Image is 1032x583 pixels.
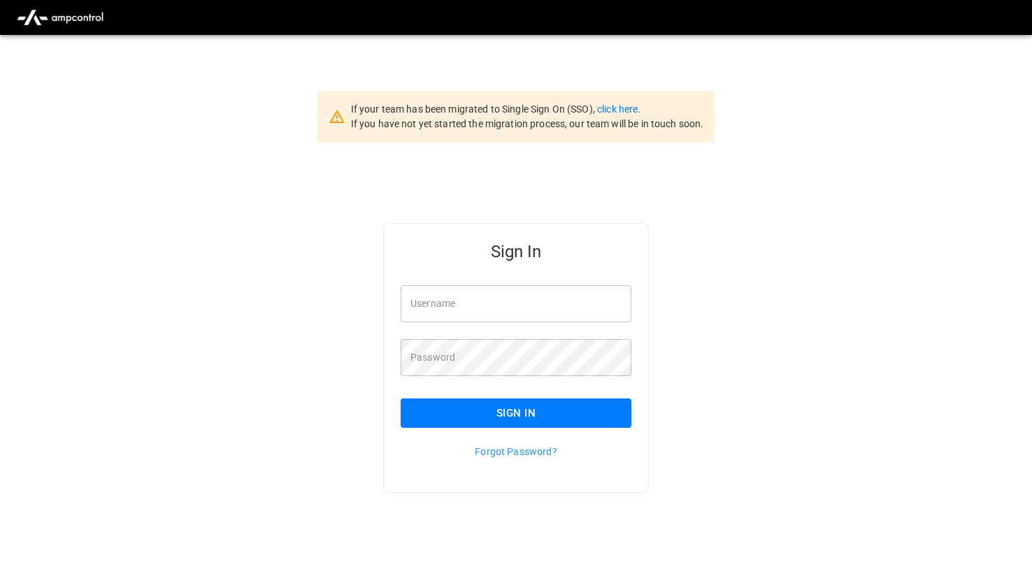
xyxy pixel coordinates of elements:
[351,103,597,115] span: If your team has been migrated to Single Sign On (SSO),
[597,103,640,115] a: click here.
[401,398,631,428] button: Sign In
[11,4,109,31] img: ampcontrol.io logo
[351,118,704,129] span: If you have not yet started the migration process, our team will be in touch soon.
[401,240,631,263] h5: Sign In
[401,445,631,459] p: Forgot Password?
